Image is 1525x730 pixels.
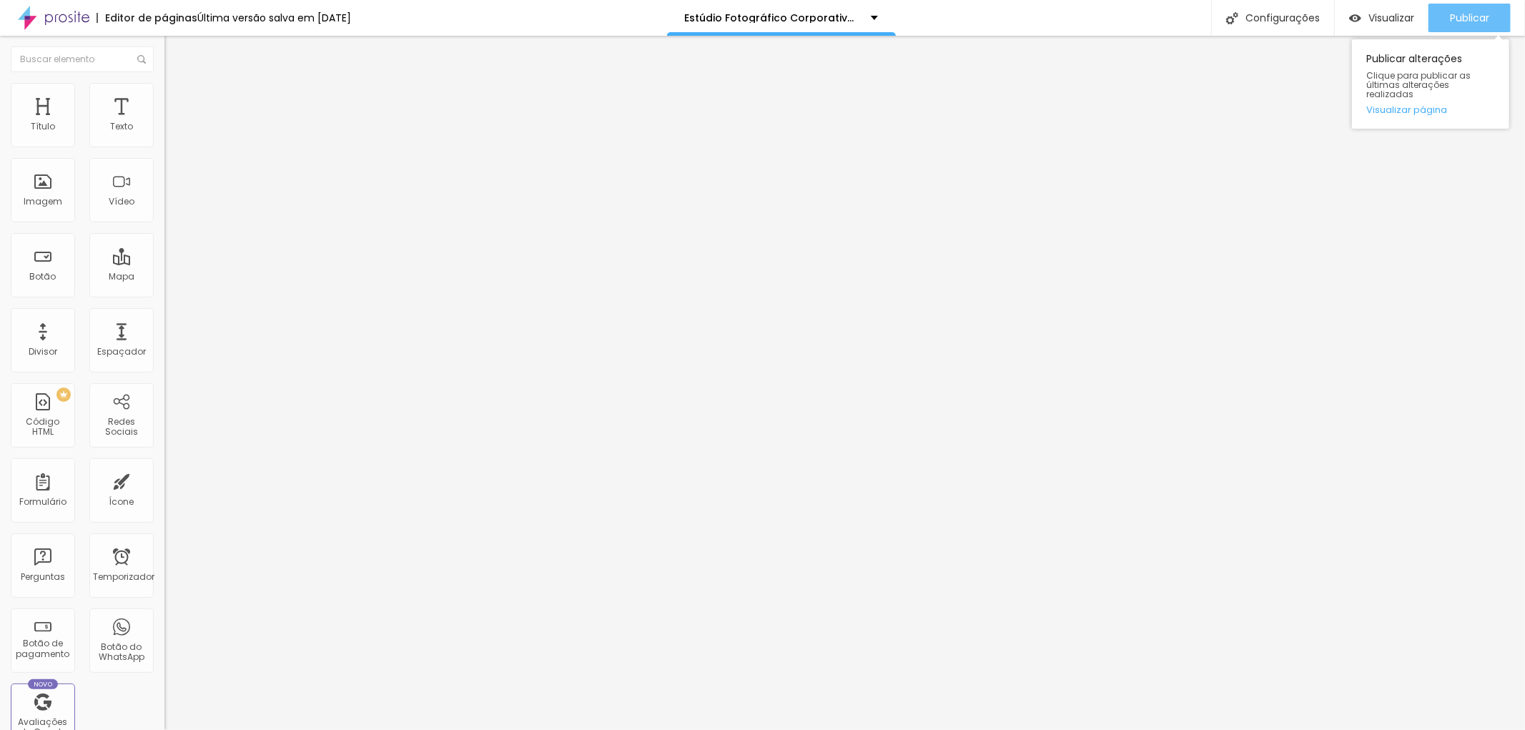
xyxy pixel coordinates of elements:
font: Texto [110,120,133,132]
font: Publicar alterações [1366,51,1462,66]
font: Visualizar página [1366,103,1447,117]
font: Espaçador [97,345,146,357]
button: Visualizar [1335,4,1428,32]
font: Editor de páginas [105,11,197,25]
img: Ícone [137,55,146,64]
font: Publicar [1450,11,1489,25]
font: Configurações [1245,11,1320,25]
font: Temporizador [93,571,154,583]
iframe: Editor [164,36,1525,730]
font: Perguntas [21,571,65,583]
font: Mapa [109,270,134,282]
font: Divisor [29,345,57,357]
font: Última versão salva em [DATE] [197,11,351,25]
img: Ícone [1226,12,1238,24]
a: Visualizar página [1366,105,1495,114]
font: Formulário [19,495,66,508]
font: Botão de pagamento [16,637,70,659]
font: Redes Sociais [105,415,138,438]
font: Ícone [109,495,134,508]
button: Publicar [1428,4,1511,32]
font: Vídeo [109,195,134,207]
font: Botão do WhatsApp [99,641,144,663]
font: Botão [30,270,56,282]
img: view-1.svg [1349,12,1361,24]
font: Código HTML [26,415,60,438]
font: Novo [34,680,53,689]
font: Visualizar [1368,11,1414,25]
font: Imagem [24,195,62,207]
font: Clique para publicar as últimas alterações realizadas [1366,69,1471,100]
font: Estúdio Fotográfico Corporativo em [GEOGRAPHIC_DATA] [685,11,992,25]
input: Buscar elemento [11,46,154,72]
font: Título [31,120,55,132]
